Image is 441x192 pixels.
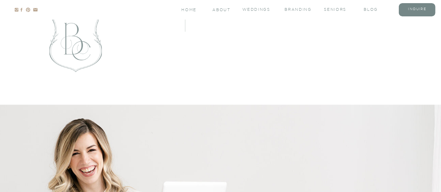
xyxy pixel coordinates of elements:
[212,7,233,13] a: About
[181,7,200,13] a: Home
[364,7,391,13] a: blog
[324,7,352,13] a: seniors
[242,7,270,13] a: Weddings
[403,7,431,13] a: inquire
[284,7,312,13] a: branding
